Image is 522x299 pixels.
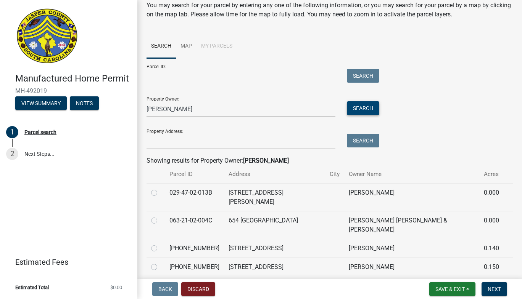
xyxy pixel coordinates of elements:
wm-modal-confirm: Summary [15,101,67,107]
p: You may search for your parcel by entering any one of the following information, or you may searc... [147,1,513,19]
wm-modal-confirm: Notes [70,101,99,107]
td: 0.140 [479,239,504,257]
th: Parcel ID [165,165,224,183]
th: Address [224,165,325,183]
button: Discard [181,282,215,296]
button: Search [347,101,379,115]
div: 1 [6,126,18,138]
h4: Manufactured Home Permit [15,73,131,84]
a: Search [147,34,176,59]
a: Estimated Fees [6,254,125,270]
td: [PHONE_NUMBER] [165,257,224,276]
img: Jasper County, South Carolina [15,8,79,65]
div: Showing results for Property Owner: [147,156,513,165]
td: [PERSON_NAME] [344,257,479,276]
td: 0.150 [479,257,504,276]
button: Search [347,69,379,83]
th: City [325,165,344,183]
span: Back [158,286,172,292]
td: [PHONE_NUMBER] [165,239,224,257]
span: Estimated Total [15,285,49,290]
button: Notes [70,96,99,110]
td: [STREET_ADDRESS][PERSON_NAME] [224,183,325,211]
td: [STREET_ADDRESS] [224,239,325,257]
td: 0.000 [479,183,504,211]
td: 0.000 [479,211,504,239]
td: [STREET_ADDRESS] [224,257,325,276]
th: Owner Name [344,165,479,183]
td: 654 [GEOGRAPHIC_DATA] [224,211,325,239]
td: 029-47-02-013B [165,183,224,211]
button: Save & Exit [429,282,475,296]
td: [PERSON_NAME] [344,239,479,257]
strong: [PERSON_NAME] [243,157,289,164]
th: Acres [479,165,504,183]
span: MH-492019 [15,87,122,94]
button: Search [347,134,379,147]
button: Back [152,282,178,296]
span: Save & Exit [435,286,465,292]
td: [PERSON_NAME] [344,183,479,211]
td: 063-21-02-004C [165,211,224,239]
div: 2 [6,148,18,160]
div: Parcel search [24,130,56,135]
button: View Summary [15,96,67,110]
span: Next [488,286,501,292]
span: $0.00 [110,285,122,290]
button: Next [482,282,507,296]
a: Map [176,34,197,59]
td: [PERSON_NAME] [PERSON_NAME] & [PERSON_NAME] [344,211,479,239]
